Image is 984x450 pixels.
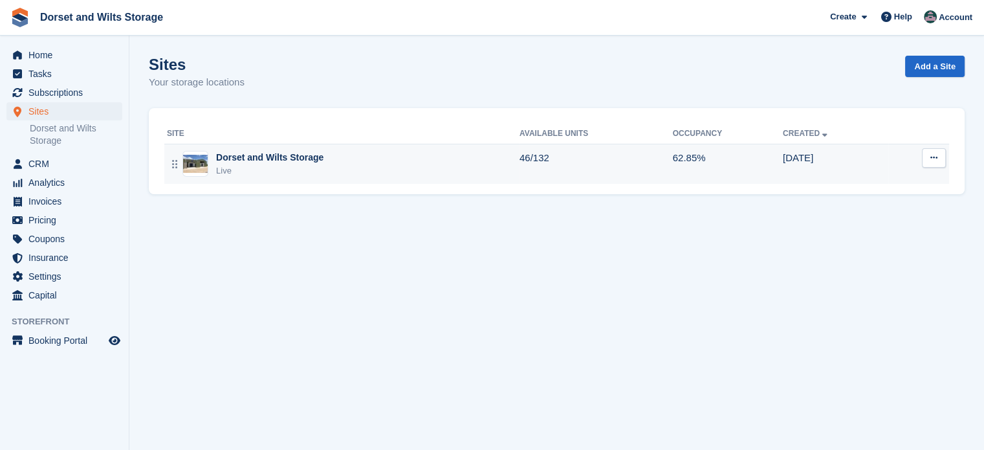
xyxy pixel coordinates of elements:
h1: Sites [149,56,245,73]
a: Add a Site [905,56,965,77]
a: Dorset and Wilts Storage [35,6,168,28]
a: menu [6,332,122,350]
a: menu [6,267,122,286]
a: menu [6,286,122,304]
a: menu [6,211,122,229]
a: menu [6,46,122,64]
span: Pricing [28,211,106,229]
span: Settings [28,267,106,286]
span: Subscriptions [28,84,106,102]
td: [DATE] [783,144,888,184]
img: stora-icon-8386f47178a22dfd0bd8f6a31ec36ba5ce8667c1dd55bd0f319d3a0aa187defe.svg [10,8,30,27]
a: Created [783,129,830,138]
a: menu [6,102,122,120]
th: Site [164,124,519,144]
td: 62.85% [673,144,783,184]
a: menu [6,230,122,248]
th: Available Units [519,124,673,144]
span: Home [28,46,106,64]
img: Image of Dorset and Wilts Storage site [183,155,208,174]
span: Sites [28,102,106,120]
p: Your storage locations [149,75,245,90]
span: Create [830,10,856,23]
img: Steph Chick [924,10,937,23]
span: Help [894,10,912,23]
div: Live [216,164,323,177]
div: Dorset and Wilts Storage [216,151,323,164]
span: Invoices [28,192,106,210]
span: Analytics [28,174,106,192]
a: menu [6,155,122,173]
span: Storefront [12,315,129,328]
span: Insurance [28,249,106,267]
span: Account [939,11,972,24]
span: Booking Portal [28,332,106,350]
a: menu [6,65,122,83]
th: Occupancy [673,124,783,144]
span: Capital [28,286,106,304]
span: CRM [28,155,106,173]
a: Dorset and Wilts Storage [30,122,122,147]
a: menu [6,249,122,267]
a: menu [6,192,122,210]
a: menu [6,174,122,192]
a: Preview store [107,333,122,348]
td: 46/132 [519,144,673,184]
span: Coupons [28,230,106,248]
a: menu [6,84,122,102]
span: Tasks [28,65,106,83]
